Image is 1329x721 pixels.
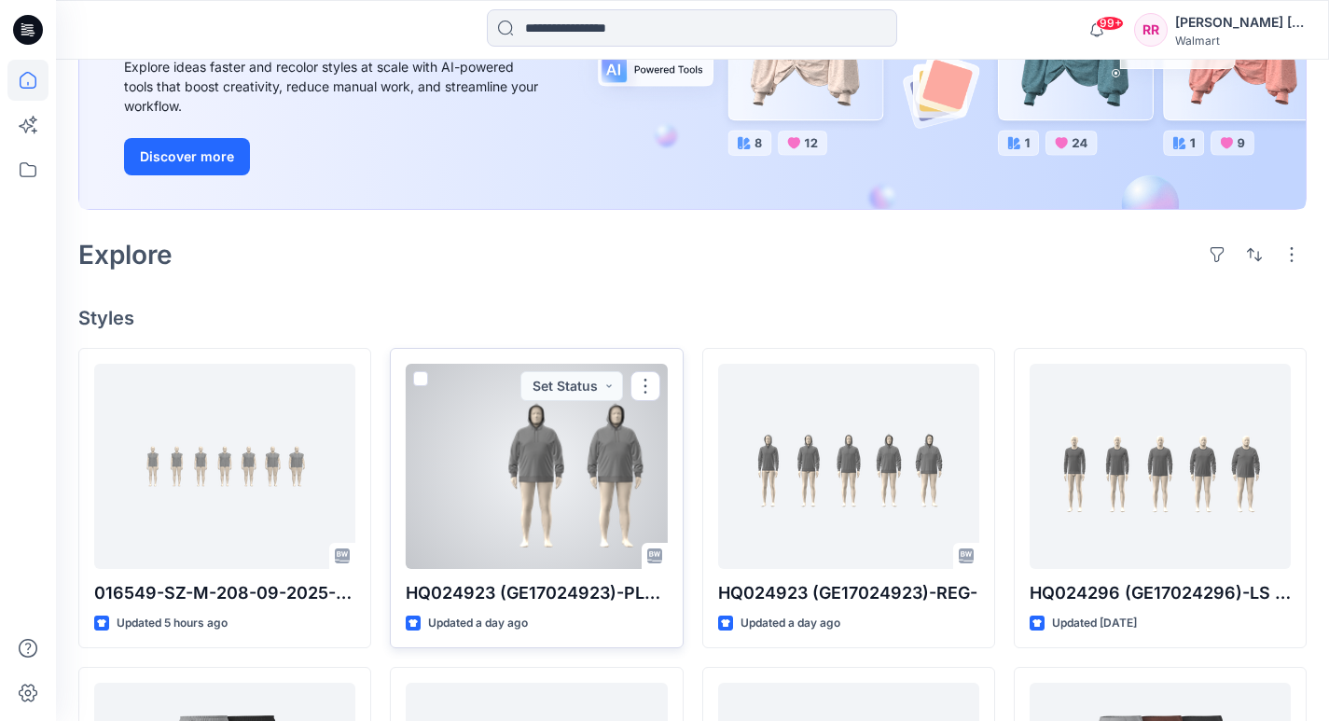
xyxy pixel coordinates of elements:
a: HQ024296 (GE17024296)-LS SOFT SLUB POCKET CREW-REG [1030,364,1291,569]
div: [PERSON_NAME] [PERSON_NAME] [1175,11,1306,34]
h4: Styles [78,307,1307,329]
a: Discover more [124,138,544,175]
div: Walmart [1175,34,1306,48]
p: HQ024923 (GE17024923)-PLUS [406,580,667,606]
button: Discover more [124,138,250,175]
a: HQ024923 (GE17024923)-REG- [718,364,979,569]
p: Updated 5 hours ago [117,614,228,633]
p: Updated a day ago [428,614,528,633]
a: 016549-SZ-M-208-09-2025-SIZE SET [94,364,355,569]
p: HQ024296 (GE17024296)-LS SOFT SLUB POCKET CREW-REG [1030,580,1291,606]
p: Updated a day ago [741,614,840,633]
p: HQ024923 (GE17024923)-REG- [718,580,979,606]
p: Updated [DATE] [1052,614,1137,633]
div: Explore ideas faster and recolor styles at scale with AI-powered tools that boost creativity, red... [124,57,544,116]
h2: Explore [78,240,173,270]
p: 016549-SZ-M-208-09-2025-SIZE SET [94,580,355,606]
a: HQ024923 (GE17024923)-PLUS [406,364,667,569]
span: 99+ [1096,16,1124,31]
div: RR [1134,13,1168,47]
